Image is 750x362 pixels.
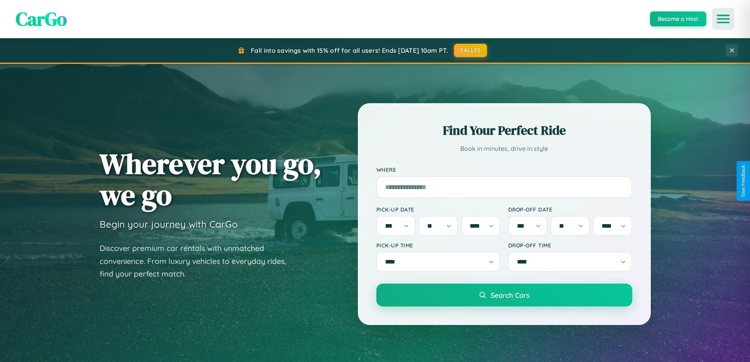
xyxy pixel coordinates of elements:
[376,166,632,173] label: Where
[100,218,238,230] h3: Begin your journey with CarGo
[16,6,67,32] span: CarGo
[454,44,487,57] button: FALL15
[376,242,500,249] label: Pick-up Time
[741,165,746,197] div: Give Feedback
[508,206,632,213] label: Drop-off Date
[508,242,632,249] label: Drop-off Time
[251,46,448,54] span: Fall into savings with 15% off for all users! Ends [DATE] 10am PT.
[376,284,632,306] button: Search Cars
[491,291,530,299] span: Search Cars
[376,206,500,213] label: Pick-up Date
[100,242,296,280] p: Discover premium car rentals with unmatched convenience. From luxury vehicles to everyday rides, ...
[712,8,734,30] button: Open menu
[376,143,632,154] p: Book in minutes, drive in style
[100,148,322,210] h1: Wherever you go, we go
[650,11,706,26] button: Become a Host
[376,122,632,139] h2: Find Your Perfect Ride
